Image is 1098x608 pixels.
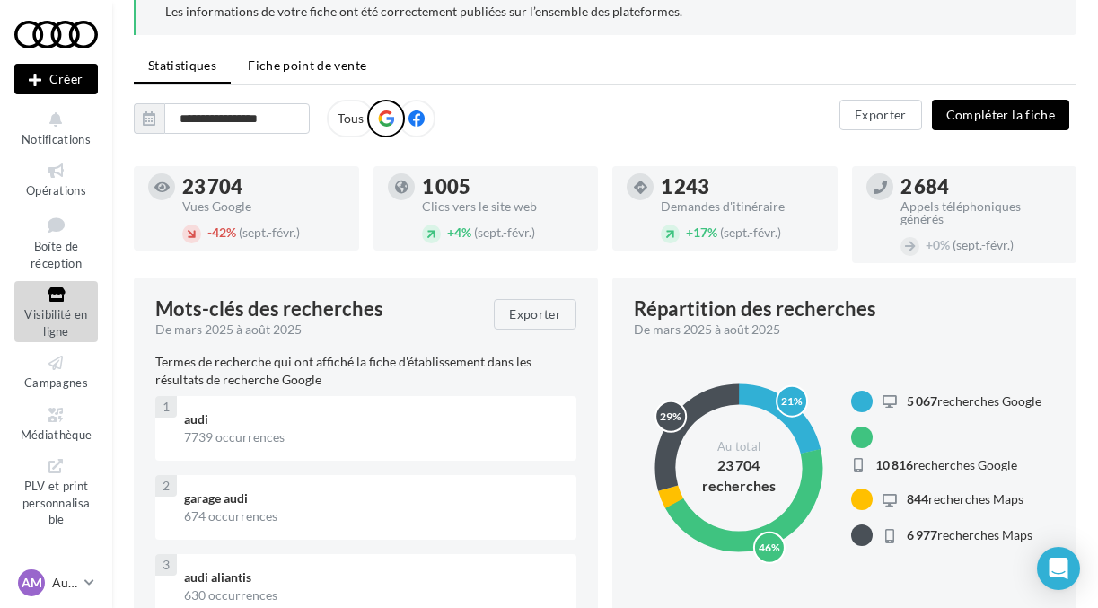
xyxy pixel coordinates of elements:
div: Open Intercom Messenger [1037,547,1080,590]
a: Boîte de réception [14,209,98,275]
div: De mars 2025 à août 2025 [155,321,479,339]
span: (sept.-févr.) [239,225,300,240]
span: (sept.-févr.) [953,237,1014,252]
span: (sept.-févr.) [474,225,535,240]
div: 3 [155,554,177,576]
span: 0% [926,237,950,252]
a: Compléter la fiche [925,106,1076,121]
span: - [207,225,212,240]
div: 23 704 [182,177,345,197]
span: PLV et print personnalisable [22,475,91,526]
a: PLV et print personnalisable [14,453,98,531]
div: 2 684 [900,177,1063,197]
span: Fiche point de vente [248,57,366,73]
span: recherches Google [907,393,1041,409]
p: Termes de recherche qui ont affiché la fiche d'établissement dans les résultats de recherche Google [155,353,576,389]
span: 42% [207,225,236,240]
span: recherches Maps [907,528,1032,543]
span: Médiathèque [21,427,92,442]
div: De mars 2025 à août 2025 [634,321,1041,339]
a: Campagnes [14,349,98,393]
span: recherches Google [875,457,1017,472]
div: Vues Google [182,200,345,213]
div: 1 243 [661,177,823,197]
div: Nouvelle campagne [14,64,98,94]
div: Répartition des recherches [634,299,876,319]
span: AM [22,574,42,592]
span: + [686,225,693,240]
span: Campagnes [24,375,88,390]
span: 844 [907,492,928,507]
button: Créer [14,64,98,94]
span: + [447,225,454,240]
span: + [926,237,933,252]
div: audi aliantis [184,568,562,586]
label: Tous [327,100,374,137]
span: Boîte de réception [31,239,82,270]
button: Compléter la fiche [932,100,1069,130]
span: 10 816 [875,457,913,472]
p: Audi MONTROUGE [52,574,77,592]
span: 4% [447,225,471,240]
span: Opérations [26,183,86,198]
span: (sept.-févr.) [720,225,781,240]
a: Médiathèque [14,401,98,445]
div: 630 occurrences [184,586,562,604]
div: Demandes d'itinéraire [661,200,823,213]
span: 5 067 [907,393,937,409]
span: 17% [686,225,717,240]
div: Clics vers le site web [422,200,584,213]
div: 1 005 [422,177,584,197]
span: Notifications [22,132,91,146]
div: audi [184,410,562,428]
span: Visibilité en ligne [24,307,87,339]
div: 674 occurrences [184,507,562,525]
div: 1 [155,396,177,418]
a: Visibilité en ligne [14,281,98,342]
span: 6 977 [907,528,937,543]
div: 7739 occurrences [184,428,562,446]
span: Mots-clés des recherches [155,299,383,319]
button: Notifications [14,106,98,150]
button: Exporter [494,299,576,330]
a: AM Audi MONTROUGE [14,566,98,600]
div: 2 [155,475,177,497]
a: Opérations [14,157,98,201]
span: recherches Maps [907,492,1023,507]
div: Les informations de votre fiche ont été correctement publiées sur l’ensemble des plateformes. [165,3,1048,21]
button: Exporter [839,100,922,130]
div: garage audi [184,489,562,507]
div: Appels téléphoniques générés [900,200,1063,225]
